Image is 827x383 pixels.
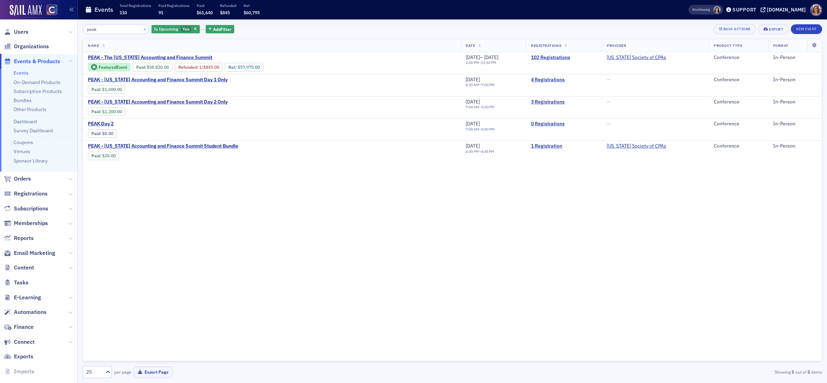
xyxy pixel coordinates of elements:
[14,118,37,125] a: Dashboard
[466,127,479,132] time: 7:00 AM
[773,143,817,149] div: In-Person
[607,55,666,61] a: [US_STATE] Society of CPAs
[714,77,763,83] div: Conference
[91,87,102,92] span: :
[88,121,205,127] a: PEAK Day 2
[531,121,597,127] a: 0 Registrations
[791,24,822,34] button: New Event
[102,153,116,158] span: $20.00
[732,7,756,13] div: Support
[238,65,260,70] span: $57,975.00
[14,308,47,316] span: Automations
[761,7,808,12] button: [DOMAIN_NAME]
[481,105,494,109] time: 5:00 PM
[213,26,231,32] span: Add Filter
[14,205,48,213] span: Subscriptions
[714,121,763,127] div: Conference
[91,109,100,114] a: Paid
[773,99,817,105] div: In-Person
[14,106,47,113] a: Other Products
[607,55,666,61] span: Colorado Society of CPAs
[47,5,57,15] img: SailAMX
[481,82,494,87] time: 7:00 PM
[773,43,788,48] span: Format
[758,24,788,34] button: Export
[4,219,48,227] a: Memberships
[220,10,230,15] span: $845
[466,82,479,87] time: 8:30 AM
[14,97,32,103] a: Bundles
[178,65,197,70] a: Refunded
[810,4,822,16] span: Profile
[4,175,31,183] a: Orders
[14,353,33,360] span: Exports
[14,139,33,145] a: Coupons
[102,87,122,92] span: $1,600.00
[88,43,99,48] span: Name
[4,264,34,272] a: Content
[88,130,116,138] div: Paid: 0 - $0
[142,26,148,32] button: ×
[88,143,238,149] a: PEAK - [US_STATE] Accounting and Finance Summit Student Bundle
[484,54,498,60] span: [DATE]
[147,65,169,70] span: $58,820.00
[88,63,130,72] div: Featured Event
[4,294,41,301] a: E-Learning
[134,367,172,377] button: Export Page
[244,10,260,15] span: $60,795
[197,10,213,15] span: $61,640
[91,87,100,92] a: Paid
[14,28,28,36] span: Users
[791,369,795,375] strong: 5
[4,58,60,65] a: Events & Products
[14,294,41,301] span: E-Learning
[42,5,57,16] a: View Homepage
[767,7,806,13] div: [DOMAIN_NAME]
[466,54,480,60] span: [DATE]
[4,323,34,331] a: Finance
[14,148,30,155] a: Venues
[91,153,100,158] a: Paid
[466,127,494,132] div: –
[4,308,47,316] a: Automations
[220,3,236,8] p: Refunded
[14,70,28,76] a: Events
[713,6,721,14] span: Stacy Svendsen
[466,105,494,109] div: –
[182,26,189,32] span: Yes
[91,153,102,158] span: :
[197,3,213,8] p: Paid
[14,368,34,375] span: Imports
[91,109,102,114] span: :
[228,65,238,70] span: Net :
[136,65,145,70] a: Paid
[466,60,498,65] div: –
[14,79,60,85] a: On-Demand Products
[14,175,31,183] span: Orders
[114,369,131,375] label: per page
[466,43,475,48] span: Date
[178,65,199,70] span: :
[466,120,480,127] span: [DATE]
[4,234,34,242] a: Reports
[14,279,28,286] span: Tasks
[120,3,151,8] p: Total Registrations
[607,120,611,127] span: —
[4,28,28,36] a: Users
[14,323,34,331] span: Finance
[4,43,49,50] a: Organizations
[806,369,811,375] strong: 5
[14,158,48,164] a: Sponsor Library
[14,43,49,50] span: Organizations
[531,143,597,149] a: 1 Registration
[4,205,48,213] a: Subscriptions
[152,25,200,34] div: Yes
[466,99,480,105] span: [DATE]
[607,143,666,149] a: [US_STATE] Society of CPAs
[88,143,238,149] span: PEAK - Colorado Accounting and Finance Summit Student Bundle
[714,99,763,105] div: Conference
[4,190,48,198] a: Registrations
[14,338,35,346] span: Connect
[88,152,119,160] div: Paid: 2 - $2000
[175,63,222,71] div: Refunded: 150 - $5882000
